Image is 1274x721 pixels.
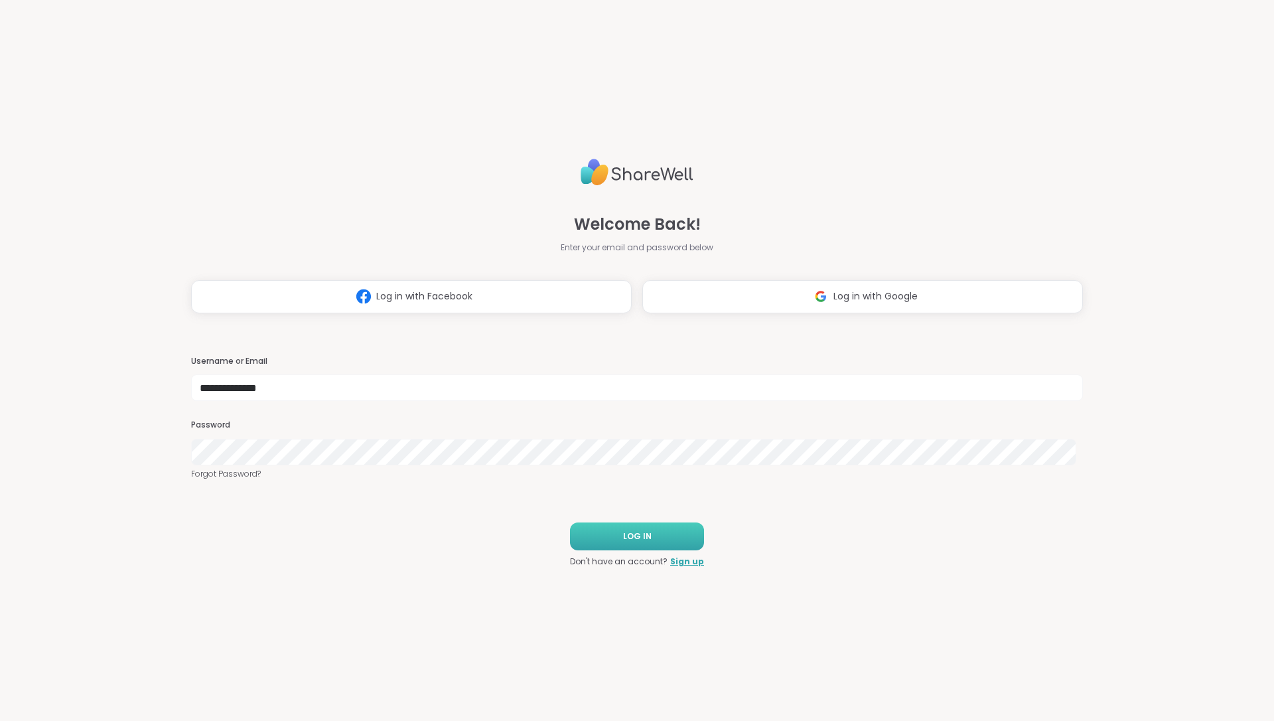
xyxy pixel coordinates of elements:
button: Log in with Facebook [191,280,632,313]
span: Enter your email and password below [561,242,713,254]
span: Welcome Back! [574,212,701,236]
h3: Username or Email [191,356,1083,367]
img: ShareWell Logomark [808,284,833,309]
button: LOG IN [570,522,704,550]
h3: Password [191,420,1083,431]
img: ShareWell Logomark [351,284,376,309]
span: Log in with Facebook [376,289,472,303]
a: Forgot Password? [191,468,1083,480]
a: Sign up [670,556,704,568]
span: LOG IN [623,530,652,542]
span: Don't have an account? [570,556,668,568]
img: ShareWell Logo [581,153,693,191]
button: Log in with Google [642,280,1083,313]
span: Log in with Google [833,289,918,303]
